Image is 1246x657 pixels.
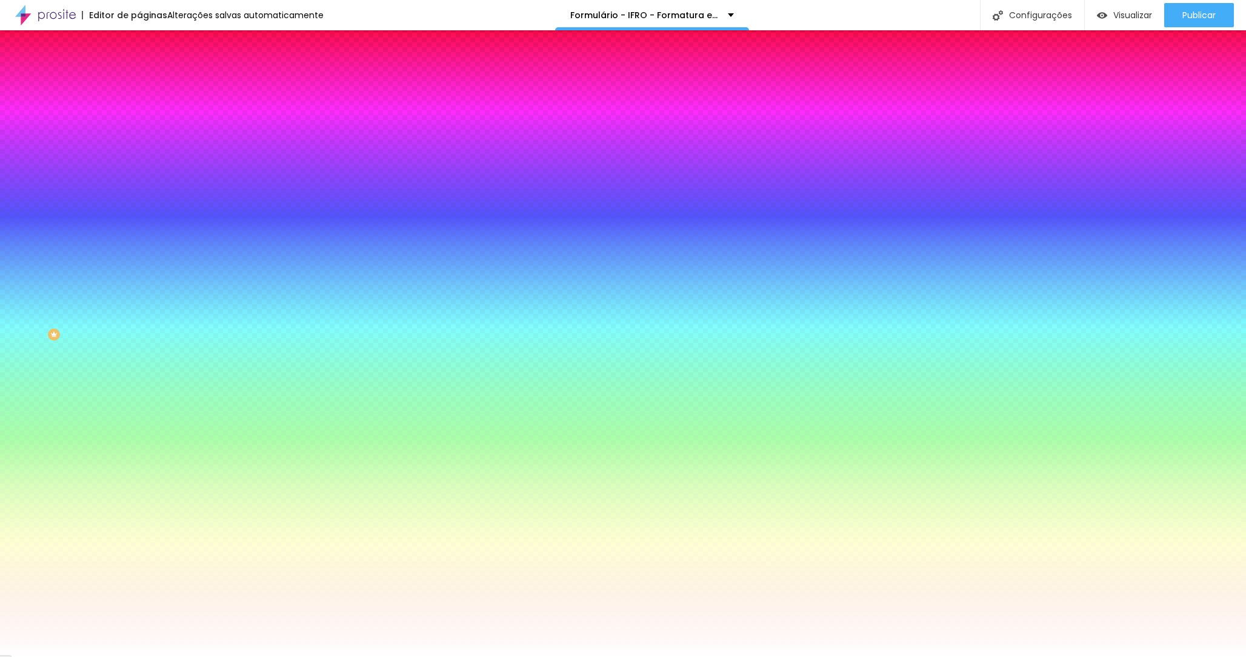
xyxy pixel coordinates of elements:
[1097,10,1107,21] img: view-1.svg
[570,11,719,19] p: Formulário - IFRO - Formatura e Ensaio de Formando - 2025
[1182,10,1216,20] span: Publicar
[1164,3,1234,27] button: Publicar
[1113,10,1152,20] span: Visualizar
[993,10,1003,21] img: Icone
[1085,3,1164,27] button: Visualizar
[167,11,324,19] div: Alterações salvas automaticamente
[82,11,167,19] div: Editor de páginas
